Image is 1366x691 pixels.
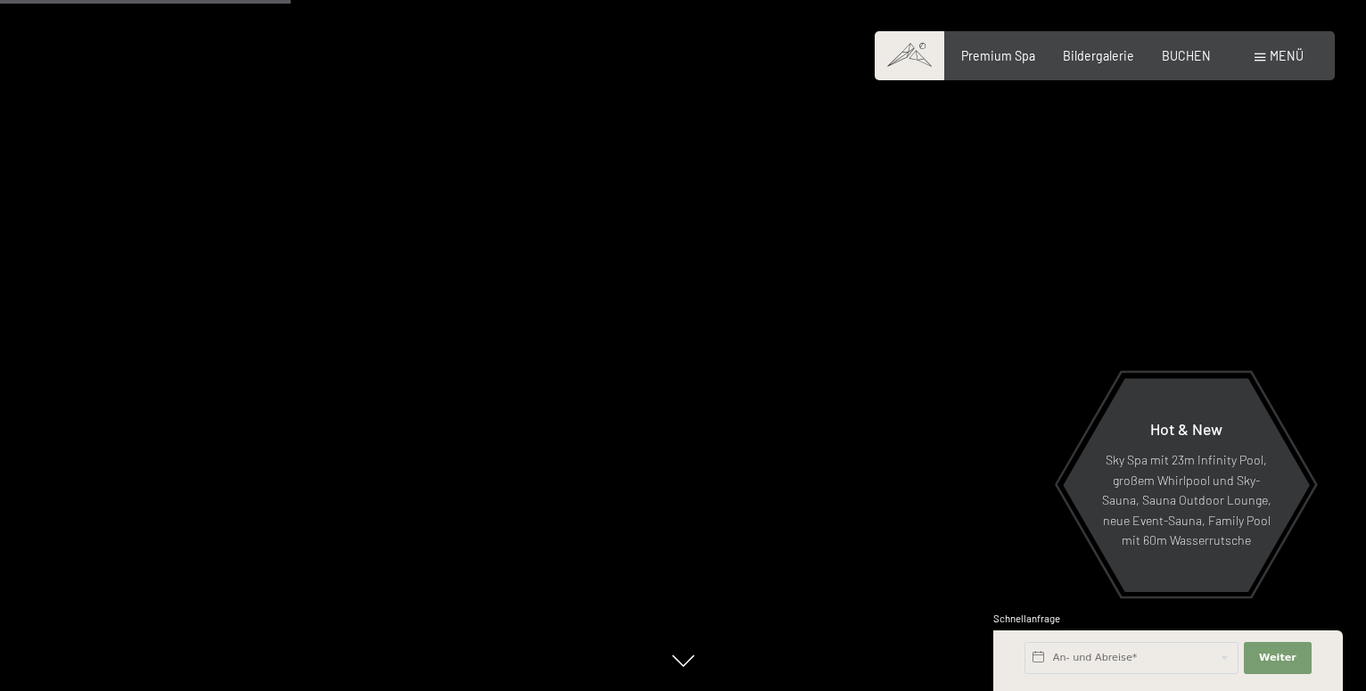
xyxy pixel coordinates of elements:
span: Schnellanfrage [993,613,1060,624]
p: Sky Spa mit 23m Infinity Pool, großem Whirlpool und Sky-Sauna, Sauna Outdoor Lounge, neue Event-S... [1101,450,1271,551]
span: Weiter [1259,651,1296,665]
span: Hot & New [1150,419,1222,439]
a: BUCHEN [1162,48,1211,63]
a: Hot & New Sky Spa mit 23m Infinity Pool, großem Whirlpool und Sky-Sauna, Sauna Outdoor Lounge, ne... [1062,377,1311,593]
button: Weiter [1244,642,1312,674]
a: Bildergalerie [1063,48,1134,63]
a: Premium Spa [961,48,1035,63]
span: Menü [1270,48,1304,63]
